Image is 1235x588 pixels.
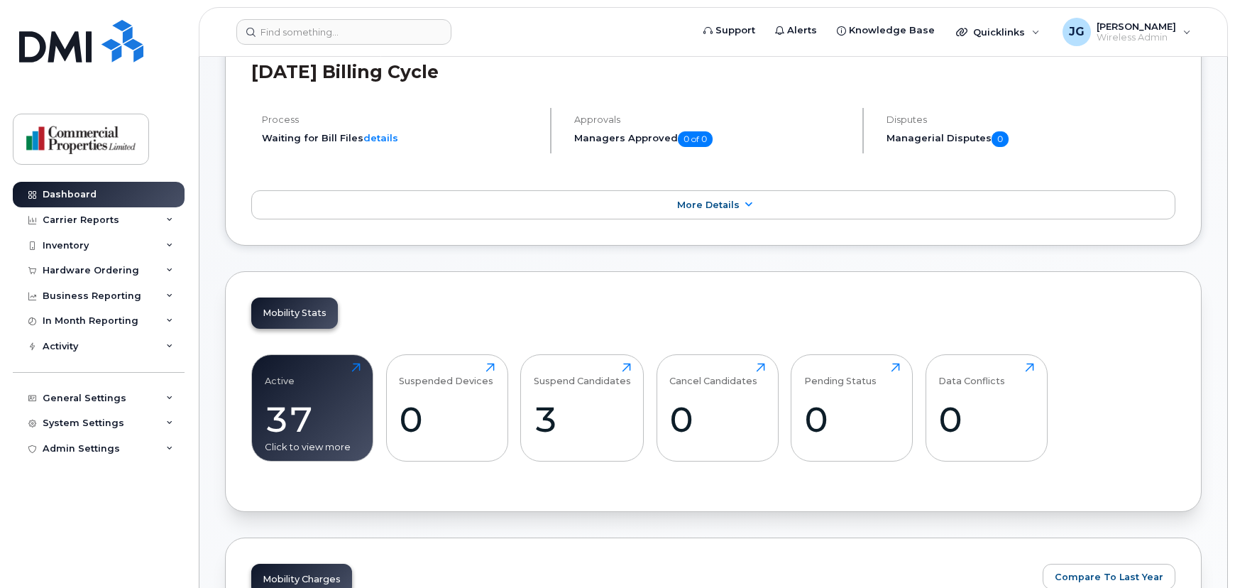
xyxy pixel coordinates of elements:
h5: Managers Approved [574,131,850,147]
h4: Approvals [574,114,850,125]
h5: Managerial Disputes [887,131,1175,147]
div: Pending Status [804,363,877,386]
h4: Process [262,114,538,125]
div: 0 [669,398,765,440]
div: Suspended Devices [399,363,493,386]
div: Click to view more [265,440,361,454]
span: 0 [992,131,1009,147]
a: details [363,132,398,143]
a: Cancel Candidates0 [669,363,765,454]
span: [PERSON_NAME] [1097,21,1176,32]
a: Suspend Candidates3 [534,363,631,454]
input: Find something... [236,19,451,45]
span: More Details [677,200,740,210]
span: Compare To Last Year [1055,570,1163,584]
h2: [DATE] Billing Cycle [251,61,1175,82]
li: Waiting for Bill Files [262,131,538,145]
div: 0 [804,398,900,440]
span: Knowledge Base [849,23,935,38]
span: Support [715,23,755,38]
span: JG [1069,23,1085,40]
div: 3 [534,398,631,440]
a: Pending Status0 [804,363,900,454]
div: 37 [265,398,361,440]
h4: Disputes [887,114,1175,125]
div: 0 [399,398,495,440]
div: Active [265,363,295,386]
div: Quicklinks [946,18,1050,46]
div: Cancel Candidates [669,363,757,386]
div: Suspend Candidates [534,363,631,386]
div: Data Conflicts [938,363,1005,386]
span: 0 of 0 [678,131,713,147]
a: Active37Click to view more [265,363,361,454]
a: Support [693,16,765,45]
span: Wireless Admin [1097,32,1176,43]
span: Alerts [787,23,817,38]
a: Alerts [765,16,827,45]
span: Quicklinks [973,26,1025,38]
div: 0 [938,398,1034,440]
div: Julia Gilbertq [1053,18,1201,46]
a: Suspended Devices0 [399,363,495,454]
a: Knowledge Base [827,16,945,45]
a: Data Conflicts0 [938,363,1034,454]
